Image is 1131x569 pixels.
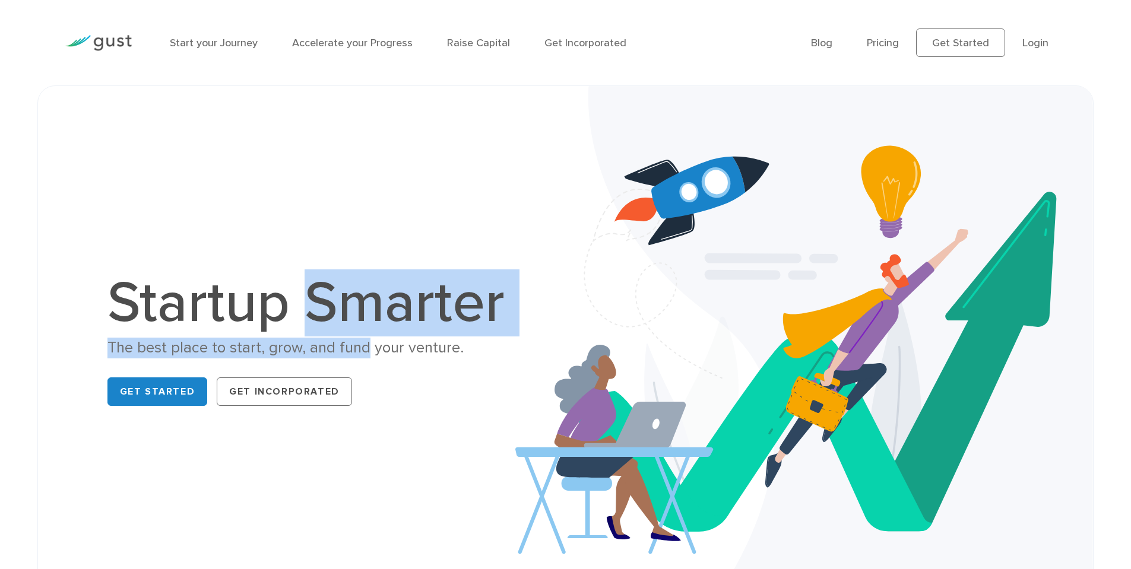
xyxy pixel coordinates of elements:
a: Get Started [916,28,1005,57]
a: Get Incorporated [217,377,352,406]
a: Raise Capital [447,37,510,49]
a: Login [1022,37,1048,49]
img: Gust Logo [65,35,132,51]
a: Start your Journey [170,37,258,49]
a: Get Started [107,377,208,406]
a: Get Incorporated [544,37,626,49]
h1: Startup Smarter [107,275,517,332]
a: Blog [811,37,832,49]
a: Pricing [867,37,899,49]
div: The best place to start, grow, and fund your venture. [107,338,517,358]
a: Accelerate your Progress [292,37,413,49]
